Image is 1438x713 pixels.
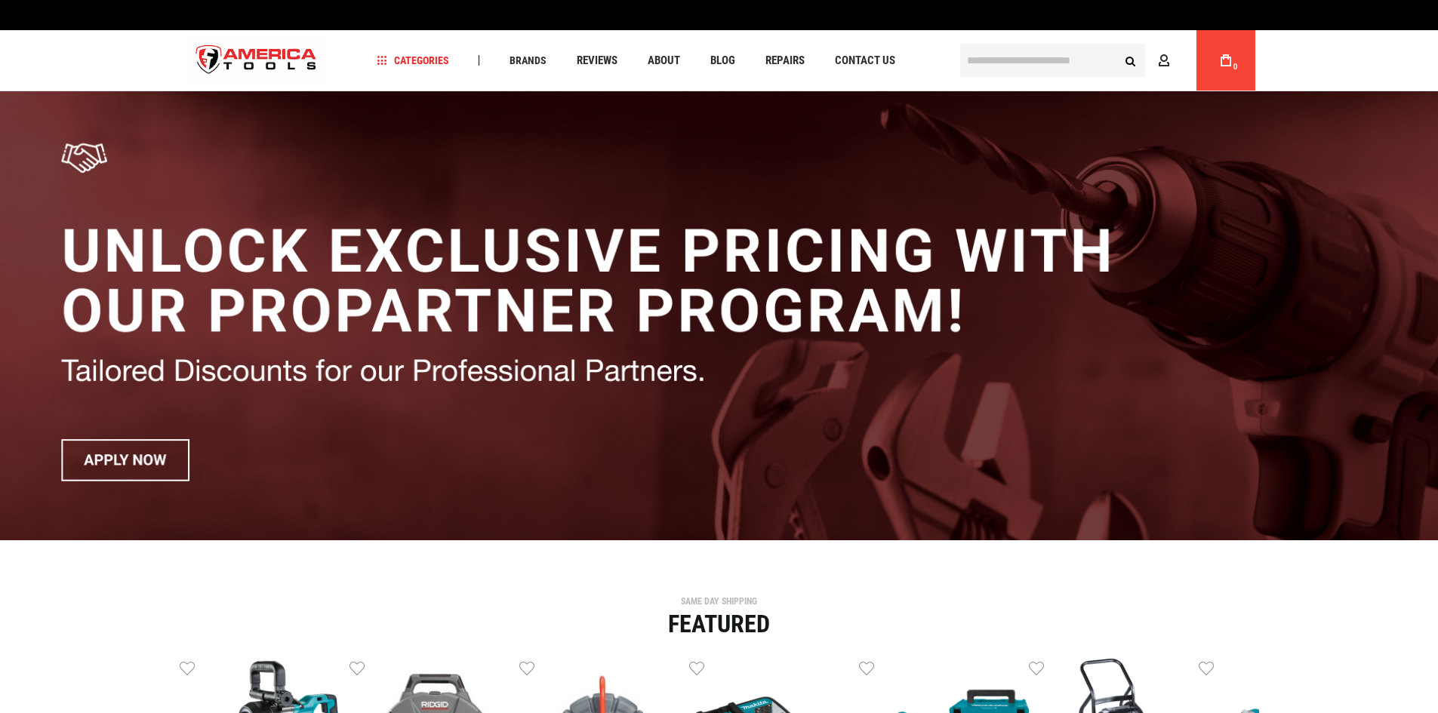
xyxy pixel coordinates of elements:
a: Contact Us [828,51,902,71]
span: 0 [1233,63,1238,71]
a: About [641,51,687,71]
button: Search [1116,46,1145,75]
a: Reviews [570,51,624,71]
div: SAME DAY SHIPPING [180,597,1259,606]
a: 0 [1212,30,1240,91]
span: Blog [710,55,735,66]
span: Contact Us [835,55,895,66]
span: Repairs [765,55,805,66]
div: Featured [180,612,1259,636]
img: America Tools [183,32,330,89]
a: Categories [370,51,456,71]
span: Categories [377,55,449,66]
a: Blog [704,51,742,71]
span: Reviews [577,55,617,66]
a: Brands [503,51,553,71]
span: Brands [510,55,547,66]
a: store logo [183,32,330,89]
span: About [648,55,680,66]
a: Repairs [759,51,811,71]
